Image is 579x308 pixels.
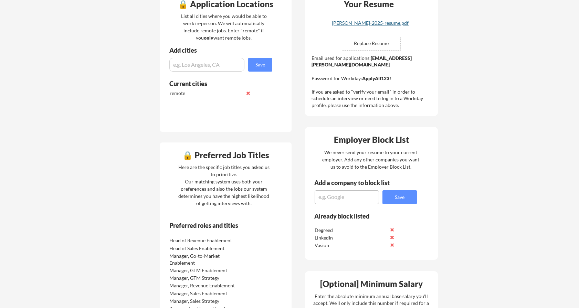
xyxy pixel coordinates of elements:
[162,151,290,159] div: 🔒 Preferred Job Titles
[312,55,412,68] strong: [EMAIL_ADDRESS][PERSON_NAME][DOMAIN_NAME]
[315,234,387,241] div: LinkedIn
[169,237,242,244] div: Head of Revenue Enablement
[169,290,242,297] div: Manager, Sales Enablement
[314,180,400,186] div: Add a company to block list
[329,21,411,31] a: [PERSON_NAME]-2025-resume.pdf
[169,58,244,72] input: e.g. Los Angeles, CA
[177,12,271,41] div: List all cities where you would be able to work in-person. We will automatically include remote j...
[169,81,265,87] div: Current cities
[382,190,417,204] button: Save
[169,253,242,266] div: Manager, Go-to-Market Enablement
[177,163,271,207] div: Here are the specific job titles you asked us to prioritize. Our matching system uses both your p...
[315,227,387,234] div: Degreed
[248,58,272,72] button: Save
[169,222,263,229] div: Preferred roles and titles
[169,47,274,53] div: Add cities
[322,149,420,170] div: We never send your resume to your current employer. Add any other companies you want us to avoid ...
[169,275,242,282] div: Manager, GTM Strategy
[169,267,242,274] div: Manager, GTM Enablement
[170,90,242,97] div: remote
[204,35,213,41] strong: only
[308,136,436,144] div: Employer Block List
[362,75,391,81] strong: ApplyAll123!
[169,245,242,252] div: Head of Sales Enablement
[312,55,433,109] div: Email used for applications: Password for Workday: If you are asked to "verify your email" in ord...
[329,21,411,25] div: [PERSON_NAME]-2025-resume.pdf
[169,298,242,305] div: Manager, Sales Strategy
[314,213,408,219] div: Already block listed
[169,282,242,289] div: Manager, Revenue Enablement
[315,242,387,249] div: Vasion
[307,280,435,288] div: [Optional] Minimum Salary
